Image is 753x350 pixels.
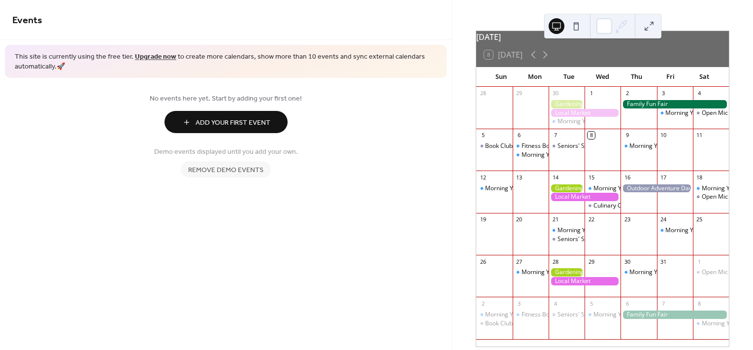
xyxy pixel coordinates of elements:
div: Morning Yoga Bliss [513,268,549,277]
div: Sun [484,67,518,87]
button: Add Your First Event [164,111,288,133]
div: Morning Yoga Bliss [629,142,682,150]
div: 13 [516,174,523,181]
div: Seniors' Social Tea [557,235,609,244]
div: Morning Yoga Bliss [513,151,549,159]
span: Demo events displayed until you add your own. [154,147,298,157]
div: Sat [687,67,721,87]
div: 7 [660,300,667,307]
div: Thu [620,67,654,87]
div: Fitness Bootcamp [522,311,570,319]
div: Morning Yoga Bliss [593,184,646,193]
div: Local Market [549,193,621,201]
div: Seniors' Social Tea [557,142,609,150]
div: Book Club Gathering [476,319,512,328]
div: Family Fun Fair [621,100,729,108]
div: 3 [516,300,523,307]
div: Open Mic Night [702,268,744,277]
div: 23 [623,216,631,223]
div: Seniors' Social Tea [557,311,609,319]
span: This site is currently using the free tier. to create more calendars, show more than 10 events an... [15,52,437,71]
div: Fitness Bootcamp [522,142,570,150]
div: Morning Yoga Bliss [476,184,512,193]
div: Tue [552,67,586,87]
div: Morning Yoga Bliss [485,311,538,319]
div: 4 [552,300,559,307]
div: Morning Yoga Bliss [549,117,585,126]
div: Family Fun Fair [621,311,729,319]
div: Morning Yoga Bliss [557,226,610,235]
div: 5 [479,132,487,139]
div: Morning Yoga Bliss [621,142,656,150]
div: Culinary Cooking Class [593,202,656,210]
div: Wed [586,67,620,87]
div: Morning Yoga Bliss [693,184,729,193]
div: Fitness Bootcamp [513,142,549,150]
div: 2 [623,90,631,97]
div: 3 [660,90,667,97]
div: 17 [660,174,667,181]
div: 21 [552,216,559,223]
div: 8 [696,300,703,307]
div: 29 [516,90,523,97]
div: 25 [696,216,703,223]
div: Gardening Workshop [549,184,585,193]
div: Seniors' Social Tea [549,142,585,150]
div: 11 [696,132,703,139]
div: 4 [696,90,703,97]
div: 24 [660,216,667,223]
div: Morning Yoga Bliss [621,268,656,277]
div: 20 [516,216,523,223]
div: 30 [623,258,631,265]
button: Remove demo events [181,161,271,177]
div: 28 [479,90,487,97]
div: 1 [696,258,703,265]
div: 22 [588,216,595,223]
div: Book Club Gathering [476,142,512,150]
div: Mon [518,67,552,87]
div: Morning Yoga Bliss [693,319,729,328]
div: 6 [623,300,631,307]
div: Gardening Workshop [549,100,585,108]
div: 14 [552,174,559,181]
div: 2 [479,300,487,307]
div: Fitness Bootcamp [513,311,549,319]
div: Morning Yoga Bliss [549,226,585,235]
div: 16 [623,174,631,181]
div: Open Mic Night [702,109,744,117]
div: [DATE] [476,31,729,43]
div: Gardening Workshop [549,268,585,277]
div: 28 [552,258,559,265]
div: Seniors' Social Tea [549,311,585,319]
div: Local Market [549,277,621,285]
div: Morning Yoga Bliss [585,184,621,193]
div: 12 [479,174,487,181]
div: 10 [660,132,667,139]
span: Remove demo events [188,165,263,175]
div: 1 [588,90,595,97]
div: 30 [552,90,559,97]
div: Open Mic Night [702,193,744,201]
div: Local Market [549,109,621,117]
div: Outdoor Adventure Day [621,184,692,193]
div: Open Mic Night [693,193,729,201]
div: Fri [654,67,688,87]
div: 26 [479,258,487,265]
div: Book Club Gathering [485,319,542,328]
div: 8 [588,132,595,139]
a: Upgrade now [135,50,176,64]
div: Morning Yoga Bliss [585,311,621,319]
div: Morning Yoga Bliss [665,226,718,235]
div: 9 [623,132,631,139]
div: Morning Yoga Bliss [522,268,574,277]
a: Add Your First Event [12,111,439,133]
div: Open Mic Night [693,109,729,117]
div: 27 [516,258,523,265]
div: Morning Yoga Bliss [657,226,693,235]
div: Morning Yoga Bliss [476,311,512,319]
span: Events [12,11,42,30]
div: 18 [696,174,703,181]
div: Morning Yoga Bliss [657,109,693,117]
div: Morning Yoga Bliss [522,151,574,159]
span: Add Your First Event [196,118,270,128]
